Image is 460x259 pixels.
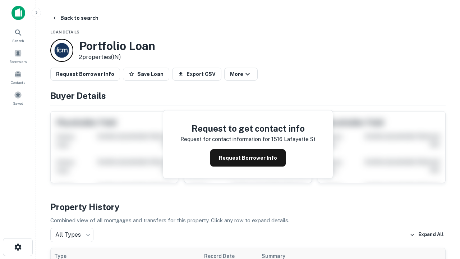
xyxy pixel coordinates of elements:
span: Search [12,38,24,44]
h4: Buyer Details [50,89,446,102]
h4: Property History [50,200,446,213]
a: Contacts [2,67,34,87]
span: Contacts [11,79,25,85]
span: Borrowers [9,59,27,64]
img: capitalize-icon.png [11,6,25,20]
button: Export CSV [172,68,221,81]
button: Expand All [408,230,446,240]
span: Saved [13,100,23,106]
p: 1516 lafayette st [271,135,316,144]
p: 2 properties (IN) [79,53,155,62]
a: Borrowers [2,46,34,66]
a: Search [2,26,34,45]
button: More [224,68,258,81]
a: Saved [2,88,34,108]
div: All Types [50,228,93,242]
span: Loan Details [50,30,79,34]
iframe: Chat Widget [424,178,460,213]
p: Request for contact information for [180,135,270,144]
button: Save Loan [123,68,169,81]
p: Combined view of all mortgages and transfers for this property. Click any row to expand details. [50,216,446,225]
h3: Portfolio Loan [79,39,155,53]
button: Request Borrower Info [50,68,120,81]
h4: Request to get contact info [180,122,316,135]
button: Request Borrower Info [210,149,286,167]
button: Back to search [49,12,101,24]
